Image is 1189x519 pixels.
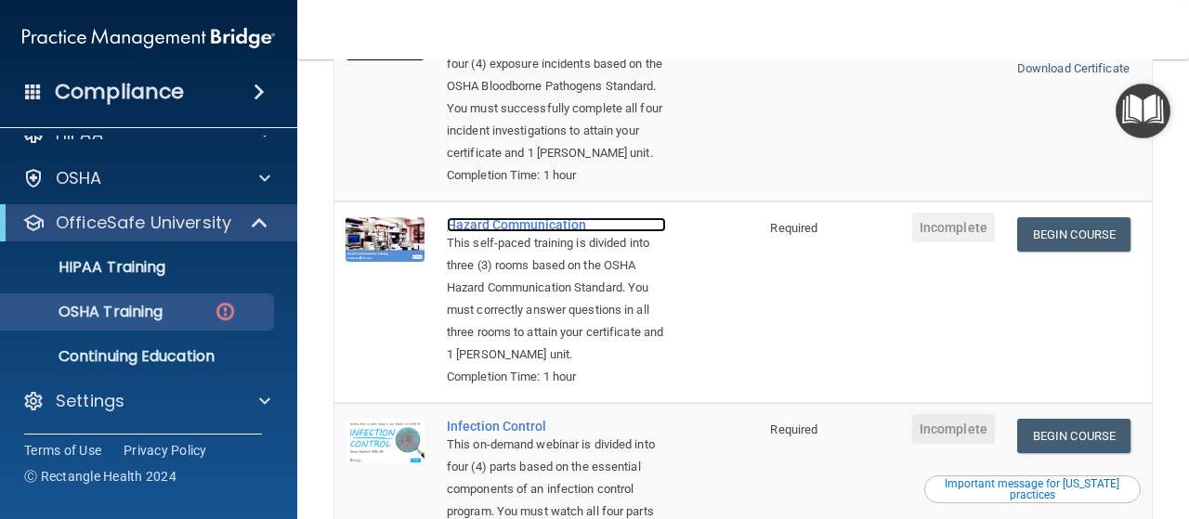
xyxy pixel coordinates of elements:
[1017,217,1130,252] a: Begin Course
[24,467,176,486] span: Ⓒ Rectangle Health 2024
[22,212,269,234] a: OfficeSafe University
[12,258,165,277] p: HIPAA Training
[447,366,666,388] div: Completion Time: 1 hour
[1017,61,1130,75] a: Download Certificate
[22,390,270,412] a: Settings
[1017,419,1130,453] a: Begin Course
[56,167,102,189] p: OSHA
[56,212,231,234] p: OfficeSafe University
[12,347,266,366] p: Continuing Education
[24,441,101,460] a: Terms of Use
[124,441,207,460] a: Privacy Policy
[447,232,666,366] div: This self-paced training is divided into three (3) rooms based on the OSHA Hazard Communication S...
[56,390,124,412] p: Settings
[447,419,666,434] a: Infection Control
[22,167,270,189] a: OSHA
[12,303,163,321] p: OSHA Training
[447,164,666,187] div: Completion Time: 1 hour
[447,217,666,232] a: Hazard Communication
[927,478,1138,500] div: Important message for [US_STATE] practices
[912,213,995,242] span: Incomplete
[770,422,817,436] span: Required
[447,31,666,164] div: This self-paced training is divided into four (4) exposure incidents based on the OSHA Bloodborne...
[55,79,184,105] h4: Compliance
[214,300,237,323] img: danger-circle.6113f641.png
[22,19,275,57] img: PMB logo
[1116,84,1170,138] button: Open Resource Center
[912,414,995,444] span: Incomplete
[924,475,1141,503] button: Read this if you are a dental practitioner in the state of CA
[770,221,817,235] span: Required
